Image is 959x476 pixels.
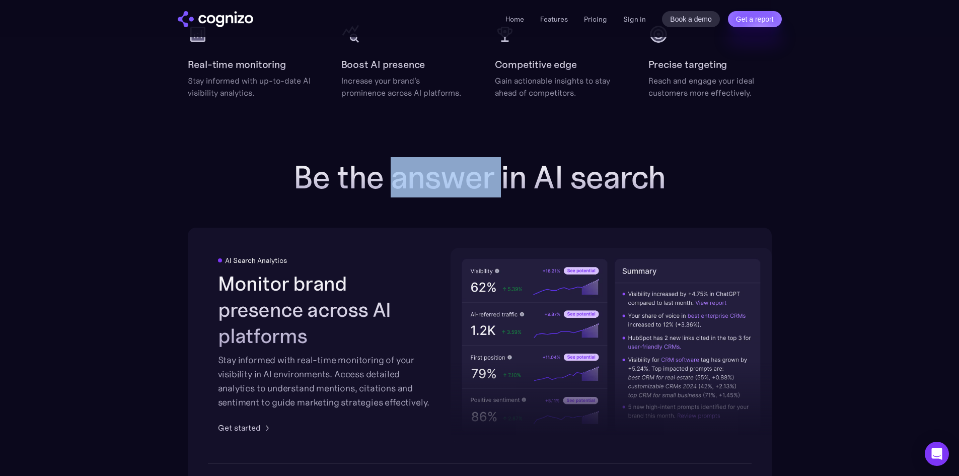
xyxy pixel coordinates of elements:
[218,270,433,349] h2: Monitor brand presence across AI platforms
[728,11,782,27] a: Get a report
[178,11,253,27] img: cognizo logo
[341,56,425,73] h2: Boost AI presence
[505,15,524,24] a: Home
[188,75,311,99] div: Stay informed with up-to-date AI visibility analytics.
[218,422,273,434] a: Get started
[584,15,607,24] a: Pricing
[188,56,286,73] h2: Real-time monitoring
[623,13,646,25] a: Sign in
[178,11,253,27] a: home
[925,442,949,466] div: Open Intercom Messenger
[648,56,727,73] h2: Precise targeting
[495,56,577,73] h2: Competitive edge
[451,248,772,443] img: AI visibility metrics performance insights
[662,11,720,27] a: Book a demo
[218,422,261,434] div: Get started
[540,15,568,24] a: Features
[278,159,681,195] h2: Be the answer in AI search
[648,75,772,99] div: Reach and engage your ideal customers more effectively.
[495,75,618,99] div: Gain actionable insights to stay ahead of competitors.
[218,353,433,410] div: Stay informed with real-time monitoring of your visibility in AI environments. Access detailed an...
[225,256,287,264] div: AI Search Analytics
[341,75,465,99] div: Increase your brand's prominence across AI platforms.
